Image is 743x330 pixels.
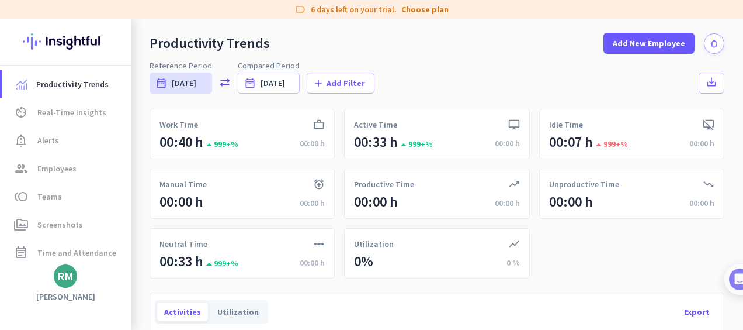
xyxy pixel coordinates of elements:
i: arrow_drop_up [592,138,601,152]
div: 0 % [506,257,520,269]
span: sync_alt [219,77,231,88]
span: 999+% [206,258,238,269]
i: av_timer [14,105,28,119]
img: Insightful logo [23,19,108,64]
div: 0% [354,252,373,271]
span: Unproductive Time [549,178,619,190]
i: arrow_drop_up [202,138,211,152]
i: save_alt [706,76,717,88]
span: Add Filter [327,77,365,89]
div: 00:33 h [159,252,203,271]
div: 00:00 h [549,192,593,211]
div: RM [57,270,74,282]
div: 00:00 h [689,137,714,149]
span: Productive Time [354,178,414,190]
i: arrow_drop_up [397,138,406,152]
a: groupEmployees [2,154,131,183]
span: Employees [37,161,77,176]
i: notification_important [14,133,28,147]
span: Productivity Trends [36,77,109,91]
span: Alerts [37,133,59,147]
span: Neutral Time [159,238,207,250]
i: toll [14,190,28,204]
span: Idle Time [549,119,583,130]
i: trending_down [703,178,714,190]
div: 00:00 h [159,192,203,211]
div: 00:00 h [300,257,325,269]
button: addAdd Filter [307,73,374,94]
button: notifications [704,33,724,54]
button: save_alt [699,73,724,94]
div: Utilization [210,302,266,321]
div: 00:00 h [354,192,398,211]
a: event_noteTime and Attendance [2,239,131,267]
span: Reference Period [150,60,212,71]
i: arrow_drop_up [202,257,211,271]
a: Choose plan [401,4,449,15]
div: 00:00 h [689,197,714,209]
div: Activities [157,302,208,321]
div: 00:00 h [300,137,325,149]
i: linear_scale [313,238,325,250]
i: alarm_add [313,178,325,190]
div: 00:07 h [549,133,593,152]
i: date_range [155,77,167,89]
span: Work Time [159,119,198,130]
i: notifications [709,39,719,49]
button: Add New Employee [603,33,695,54]
img: menu-item [16,79,27,90]
i: desktop_windows [508,119,520,130]
span: Manual Time [159,178,207,190]
div: 00:00 h [495,137,520,149]
div: Export [675,298,719,326]
i: add [313,77,324,89]
div: 00:40 h [159,133,203,152]
i: show_chart [508,238,520,250]
i: desktop_access_disabled [703,119,714,130]
i: date_range [244,77,256,89]
span: Utilization [354,238,394,250]
div: 00:33 h [354,133,398,152]
span: Compared Period [238,60,300,71]
span: 999+% [400,139,433,149]
span: [DATE] [261,77,285,89]
span: Teams [37,190,62,204]
span: Active Time [354,119,397,130]
i: perm_media [14,218,28,232]
a: av_timerReal-Time Insights [2,98,131,126]
div: Productivity Trends [150,35,270,52]
div: 00:00 h [300,197,325,209]
i: group [14,161,28,176]
a: tollTeams [2,183,131,211]
i: label [294,4,306,15]
span: 999+% [206,139,238,149]
i: work_outlined [313,119,325,130]
span: [DATE] [172,77,196,89]
span: Time and Attendance [37,246,116,260]
span: Real-Time Insights [37,105,106,119]
a: notification_importantAlerts [2,126,131,154]
i: event_note [14,246,28,260]
span: Screenshots [37,218,83,232]
span: Add New Employee [613,37,685,49]
span: 999+% [595,139,628,149]
a: perm_mediaScreenshots [2,211,131,239]
div: 00:00 h [495,197,520,209]
i: trending_up [508,178,520,190]
a: menu-itemProductivity Trends [2,70,131,98]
